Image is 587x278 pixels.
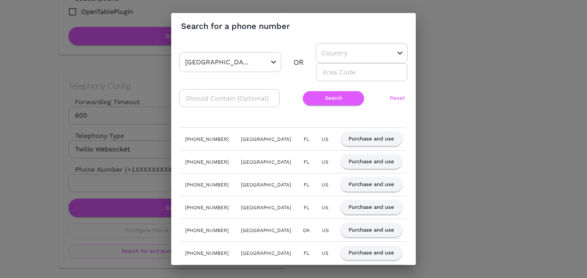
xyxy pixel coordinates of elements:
div: [PHONE_NUMBER] [185,135,229,143]
div: [PHONE_NUMBER] [185,204,229,212]
div: [GEOGRAPHIC_DATA] [241,158,291,166]
button: Purchase and use [341,155,402,169]
div: FL [304,135,309,143]
div: FL [304,158,309,166]
div: [PHONE_NUMBER] [185,249,229,257]
div: US [322,226,329,234]
button: Purchase and use [341,177,402,192]
div: [GEOGRAPHIC_DATA] [241,135,291,143]
button: Purchase and use [341,132,402,146]
input: Locality [183,56,252,68]
div: US [322,249,329,257]
div: US [322,135,329,143]
div: US [322,158,329,166]
input: Country [320,47,379,59]
div: OR [293,56,304,68]
input: Area Code [316,63,408,81]
input: Should Contain (Optional) [179,89,280,107]
div: [PHONE_NUMBER] [185,158,229,166]
div: [GEOGRAPHIC_DATA] [241,226,291,234]
div: US [322,181,329,189]
div: [GEOGRAPHIC_DATA] [241,249,291,257]
div: [GEOGRAPHIC_DATA] [241,181,291,189]
div: [PHONE_NUMBER] [185,226,229,234]
div: FL [304,249,309,257]
div: [GEOGRAPHIC_DATA] [241,204,291,212]
button: Search [303,91,364,105]
div: OK [303,226,310,234]
button: Reset [387,91,408,105]
h2: Search for a phone number [171,13,416,39]
button: Open [395,48,405,58]
button: Purchase and use [341,200,402,215]
div: FL [304,181,309,189]
div: FL [304,204,309,212]
div: [PHONE_NUMBER] [185,181,229,189]
div: US [322,204,329,212]
button: Purchase and use [341,246,402,260]
button: Purchase and use [341,223,402,237]
button: Open [269,57,278,67]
